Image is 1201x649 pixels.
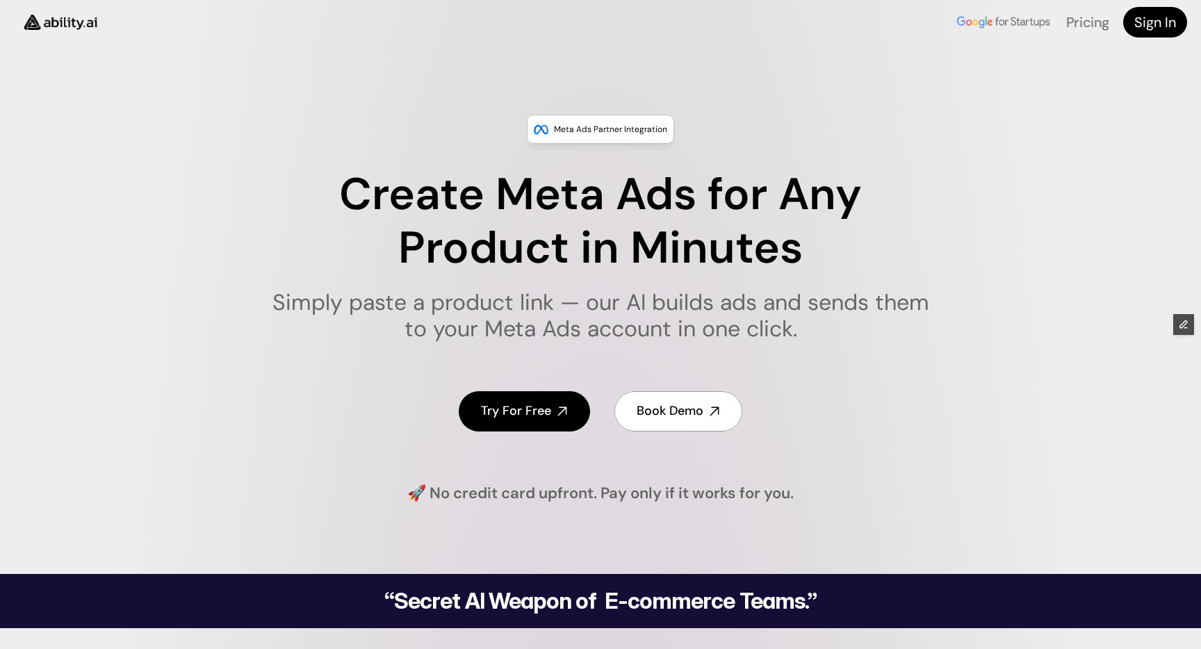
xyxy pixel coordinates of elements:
h4: Book Demo [637,402,703,420]
h4: Sign In [1134,13,1176,32]
h1: Simply paste a product link — our AI builds ads and sends them to your Meta Ads account in one cl... [263,289,938,343]
h4: Try For Free [481,402,551,420]
a: Sign In [1123,7,1187,38]
a: Try For Free [459,391,590,431]
a: Book Demo [614,391,742,431]
h2: “Secret AI Weapon of E-commerce Teams.” [349,590,852,612]
h4: 🚀 No credit card upfront. Pay only if it works for you. [407,483,794,504]
button: Edit Framer Content [1173,314,1194,335]
p: Meta Ads Partner Integration [554,122,667,136]
h1: Create Meta Ads for Any Product in Minutes [263,168,938,275]
a: Pricing [1066,13,1109,31]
